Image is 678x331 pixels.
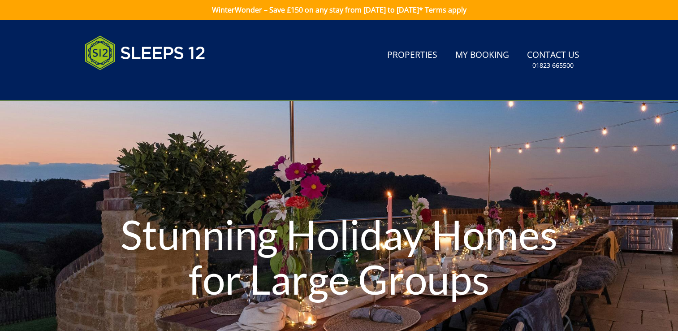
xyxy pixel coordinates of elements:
[523,45,583,74] a: Contact Us01823 665500
[384,45,441,65] a: Properties
[102,194,576,319] h1: Stunning Holiday Homes for Large Groups
[85,30,206,75] img: Sleeps 12
[80,81,174,88] iframe: Customer reviews powered by Trustpilot
[452,45,513,65] a: My Booking
[532,61,574,70] small: 01823 665500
